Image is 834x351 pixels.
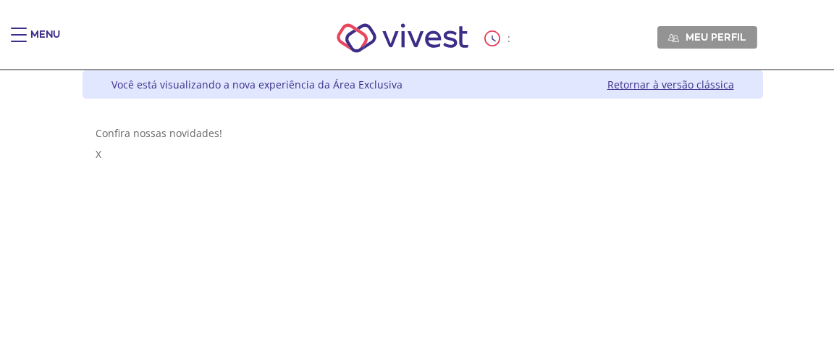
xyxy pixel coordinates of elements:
[686,30,746,44] span: Meu perfil
[657,26,757,48] a: Meu perfil
[321,7,485,69] img: Vivest
[72,70,763,351] div: Vivest
[96,147,101,161] span: X
[96,126,750,140] div: Confira nossas novidades!
[607,78,734,91] a: Retornar à versão clássica
[484,30,513,46] div: :
[30,28,60,57] div: Menu
[668,33,679,44] img: Meu perfil
[111,78,403,91] div: Você está visualizando a nova experiência da Área Exclusiva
